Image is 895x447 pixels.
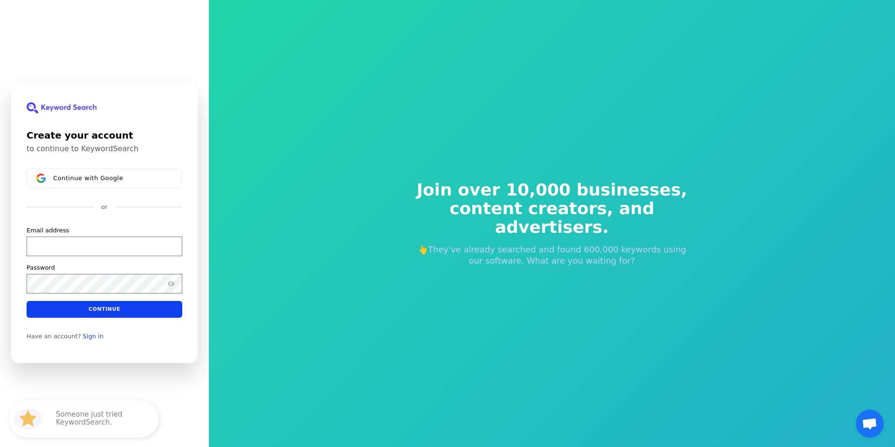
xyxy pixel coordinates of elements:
[27,301,182,318] button: Continue
[27,333,81,340] span: Have an account?
[27,128,182,142] h1: Create your account
[410,181,694,199] span: Join over 10,000 businesses,
[27,264,55,272] label: Password
[56,411,149,427] p: Someone just tried KeywordSearch.
[410,199,694,237] span: content creators, and advertisers.
[165,278,177,289] button: Show password
[53,175,123,182] span: Continue with Google
[27,102,96,113] img: KeywordSearch
[410,244,694,266] p: 👆They've already searched and found 600,000 keywords using our software. What are you waiting for?
[27,144,182,154] p: to continue to KeywordSearch
[101,203,107,211] p: or
[27,168,182,188] button: Sign in with GoogleContinue with Google
[27,226,69,235] label: Email address
[11,402,45,436] img: HubSpot
[856,410,884,438] div: Open chat
[36,174,46,183] img: Sign in with Google
[83,333,103,340] a: Sign in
